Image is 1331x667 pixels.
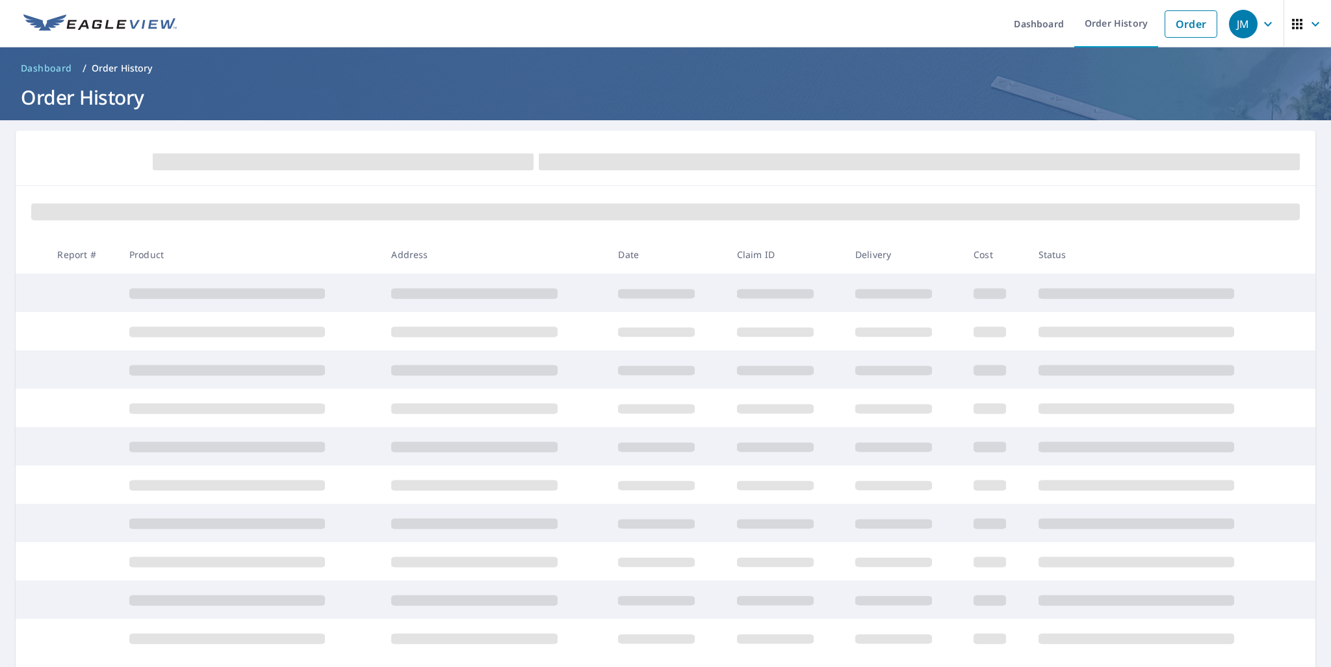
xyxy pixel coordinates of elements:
[47,235,119,274] th: Report #
[23,14,177,34] img: EV Logo
[1028,235,1291,274] th: Status
[608,235,726,274] th: Date
[16,58,77,79] a: Dashboard
[21,62,72,75] span: Dashboard
[92,62,153,75] p: Order History
[119,235,381,274] th: Product
[1165,10,1217,38] a: Order
[963,235,1027,274] th: Cost
[16,58,1315,79] nav: breadcrumb
[381,235,608,274] th: Address
[16,84,1315,111] h1: Order History
[83,60,86,76] li: /
[727,235,845,274] th: Claim ID
[845,235,963,274] th: Delivery
[1229,10,1258,38] div: JM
